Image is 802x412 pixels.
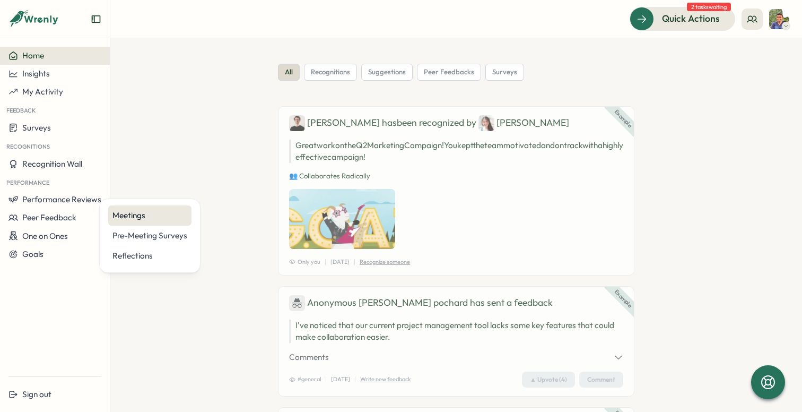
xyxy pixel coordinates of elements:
[478,115,569,131] div: [PERSON_NAME]
[22,231,68,241] span: One on Ones
[285,67,293,77] span: all
[289,140,623,163] p: Great work on the Q2 Marketing Campaign! You kept the team motivated and on track with a highly e...
[687,3,731,11] span: 2 tasks waiting
[112,210,187,221] div: Meetings
[662,12,720,25] span: Quick Actions
[108,226,191,246] a: Pre-Meeting Surveys
[22,249,43,259] span: Goals
[360,375,411,384] p: Write new feedback
[289,351,623,363] button: Comments
[22,50,44,61] span: Home
[368,67,406,77] span: suggestions
[22,212,76,222] span: Peer Feedback
[769,9,789,29] img: Varghese
[112,250,187,262] div: Reflections
[289,295,468,311] div: Anonymous [PERSON_NAME] pochard
[330,257,350,267] p: [DATE]
[22,87,63,97] span: My Activity
[108,205,191,226] a: Meetings
[289,295,623,311] div: has sent a feedback
[289,189,395,248] img: Recognition Image
[289,375,321,384] span: #general
[478,115,494,131] img: Jane
[289,257,320,267] span: Only you
[360,257,410,267] p: Recognize someone
[311,67,350,77] span: recognitions
[22,389,51,399] span: Sign out
[630,7,735,30] button: Quick Actions
[22,194,101,204] span: Performance Reviews
[22,159,82,169] span: Recognition Wall
[289,351,329,363] span: Comments
[289,115,305,131] img: Ben
[112,230,187,242] div: Pre-Meeting Surveys
[289,171,623,181] p: 👥 Collaborates Radically
[91,14,101,24] button: Expand sidebar
[354,257,355,267] p: |
[325,257,326,267] p: |
[289,115,623,131] div: [PERSON_NAME] has been recognized by
[492,67,517,77] span: surveys
[295,320,623,343] p: I've noticed that our current project management tool lacks some key features that could make col...
[331,375,350,384] p: [DATE]
[354,375,356,384] p: |
[108,246,191,266] a: Reflections
[22,123,51,133] span: Surveys
[325,375,327,384] p: |
[424,67,474,77] span: peer feedbacks
[22,68,50,79] span: Insights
